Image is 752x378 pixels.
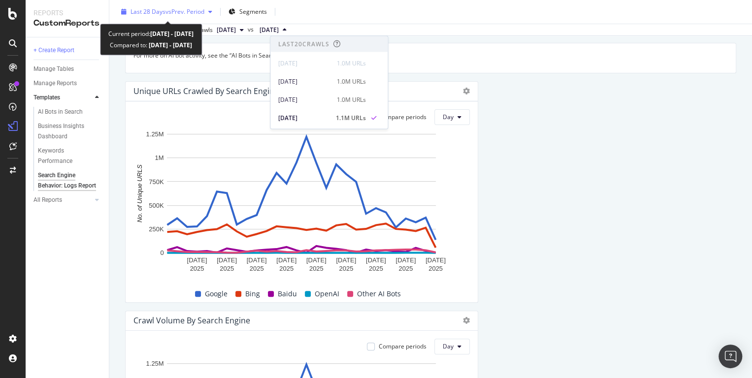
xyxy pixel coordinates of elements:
div: AI Bots in Search [38,107,83,117]
div: Current period: [108,28,194,39]
button: [DATE] [213,24,248,36]
span: 2025 Aug. 31st [217,26,236,34]
div: + Create Report [33,45,74,56]
div: Templates [33,93,60,103]
button: Day [434,339,470,354]
div: [DATE] [278,113,330,122]
text: No. of Unique URLS [136,164,143,222]
text: [DATE] [306,256,327,264]
text: [DATE] [187,256,207,264]
div: Reports [33,8,101,18]
span: Baidu [278,288,297,300]
text: 2025 [250,265,264,272]
text: 750K [149,178,164,185]
text: 2025 [428,265,443,272]
div: Manage Tables [33,64,74,74]
text: 1.25M [146,360,164,367]
button: [DATE] [256,24,291,36]
a: Search Engine Behavior: Logs Report [38,170,102,191]
a: All Reports [33,195,92,205]
div: [DATE] [278,95,331,104]
div: Manage Reports [33,78,77,89]
div: Business Insights Dashboard [38,121,95,142]
span: Other AI Bots [357,288,401,300]
a: Business Insights Dashboard [38,121,102,142]
text: 0 [160,249,163,256]
text: 1.25M [146,130,164,138]
div: 1.0M URLs [337,95,366,104]
text: 2025 [369,265,383,272]
div: Last 20 Crawls [278,40,329,48]
svg: A chart. [133,129,470,278]
span: Bing [245,288,260,300]
span: vs Prev. Period [165,7,204,16]
div: Crawl Volume By Search Engine [133,315,250,325]
span: Day [443,113,454,121]
div: 1.1M URLs [336,113,366,122]
div: Open Intercom Messenger [719,345,742,368]
span: OpenAI [315,288,339,300]
div: Compare periods [379,342,426,350]
text: 2025 [190,265,204,272]
b: [DATE] - [DATE] [147,41,192,49]
div: Search Engine Behavior: Logs Report [38,170,96,191]
button: Last 28 DaysvsPrev. Period [117,4,216,20]
button: Segments [225,4,271,20]
p: For more on AI bot activity, see the “AI Bots in Search” template in CustomReports. [133,51,728,60]
a: Manage Tables [33,64,102,74]
a: Manage Reports [33,78,102,89]
b: [DATE] - [DATE] [150,30,194,38]
div: Compared to: [110,39,192,51]
text: [DATE] [276,256,296,264]
div: For more on AI bot activity, see the “AI Bots in Search” template in CustomReports. [125,43,736,73]
div: 1.0M URLs [337,77,366,86]
a: Keywords Performance [38,146,102,166]
span: vs [248,25,256,34]
text: [DATE] [395,256,416,264]
text: [DATE] [247,256,267,264]
text: 500K [149,201,164,209]
span: 2025 Aug. 10th [260,26,279,34]
button: Day [434,109,470,125]
text: 1M [155,154,164,161]
text: [DATE] [425,256,446,264]
text: 2025 [339,265,353,272]
div: [DATE] [278,59,331,67]
text: [DATE] [366,256,386,264]
div: Keywords Performance [38,146,93,166]
span: Google [205,288,228,300]
div: [DATE] [278,77,331,86]
text: 2025 [309,265,324,272]
span: Segments [239,7,267,16]
a: AI Bots in Search [38,107,102,117]
div: Unique URLs Crawled By Search EngineCompare periodsDayA chart.GoogleBingBaiduOpenAIOther AI Bots [125,81,478,303]
div: Unique URLs Crawled By Search Engine [133,86,279,96]
span: Last 28 Days [131,7,165,16]
text: 2025 [220,265,234,272]
div: CustomReports [33,18,101,29]
a: Templates [33,93,92,103]
div: 1.0M URLs [337,59,366,67]
div: Compare periods [379,113,426,121]
text: [DATE] [336,256,356,264]
div: All Reports [33,195,62,205]
span: Day [443,342,454,350]
text: 2025 [279,265,294,272]
text: [DATE] [217,256,237,264]
text: 250K [149,225,164,232]
text: 2025 [398,265,413,272]
a: + Create Report [33,45,102,56]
